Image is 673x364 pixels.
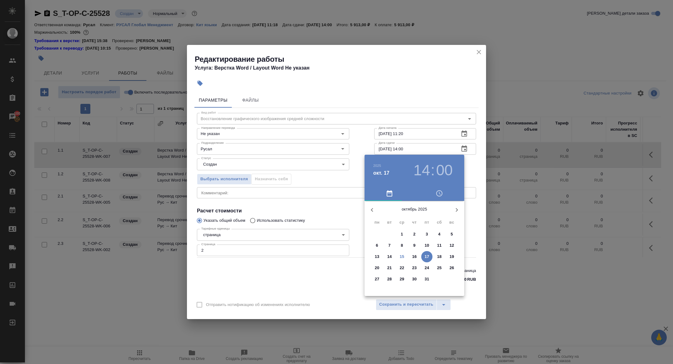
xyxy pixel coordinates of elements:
[446,251,457,262] button: 19
[437,254,442,260] p: 18
[426,231,428,237] p: 3
[446,262,457,274] button: 26
[450,242,454,249] p: 12
[387,254,392,260] p: 14
[376,242,378,249] p: 6
[413,242,415,249] p: 9
[434,219,445,226] span: сб
[400,254,404,260] p: 15
[431,162,435,179] h3: :
[450,254,454,260] p: 19
[421,219,432,226] span: пт
[400,265,404,271] p: 22
[451,231,453,237] p: 5
[384,240,395,251] button: 7
[434,240,445,251] button: 11
[412,254,417,260] p: 16
[371,219,383,226] span: пн
[436,162,453,179] button: 00
[400,276,404,282] p: 29
[396,251,408,262] button: 15
[384,274,395,285] button: 28
[409,251,420,262] button: 16
[384,219,395,226] span: вт
[446,240,457,251] button: 12
[412,265,417,271] p: 23
[425,254,429,260] p: 17
[373,164,381,167] button: 2025
[387,276,392,282] p: 28
[384,262,395,274] button: 21
[396,262,408,274] button: 22
[425,265,429,271] p: 24
[379,206,449,212] p: октябрь 2025
[412,276,417,282] p: 30
[413,162,430,179] button: 14
[421,251,432,262] button: 17
[396,240,408,251] button: 8
[421,274,432,285] button: 31
[387,265,392,271] p: 21
[434,262,445,274] button: 25
[371,262,383,274] button: 20
[409,274,420,285] button: 30
[384,251,395,262] button: 14
[437,265,442,271] p: 25
[375,265,379,271] p: 20
[373,169,389,177] button: окт. 17
[371,251,383,262] button: 13
[371,240,383,251] button: 6
[434,229,445,240] button: 4
[421,240,432,251] button: 10
[401,242,403,249] p: 8
[396,219,408,226] span: ср
[396,229,408,240] button: 1
[409,262,420,274] button: 23
[434,251,445,262] button: 18
[413,231,415,237] p: 2
[396,274,408,285] button: 29
[421,229,432,240] button: 3
[375,254,379,260] p: 13
[409,240,420,251] button: 9
[421,262,432,274] button: 24
[409,229,420,240] button: 2
[388,242,390,249] p: 7
[425,242,429,249] p: 10
[450,265,454,271] p: 26
[375,276,379,282] p: 27
[446,229,457,240] button: 5
[371,274,383,285] button: 27
[409,219,420,226] span: чт
[401,231,403,237] p: 1
[437,242,442,249] p: 11
[425,276,429,282] p: 31
[438,231,440,237] p: 4
[446,219,457,226] span: вс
